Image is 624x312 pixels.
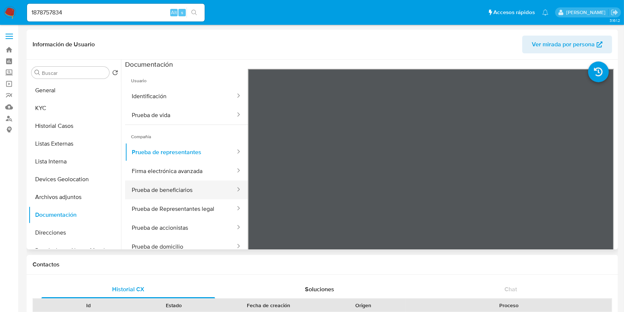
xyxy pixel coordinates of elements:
[28,153,121,170] button: Lista Interna
[611,9,618,16] a: Salir
[28,206,121,224] button: Documentación
[28,117,121,135] button: Historial Casos
[504,285,517,293] span: Chat
[493,9,535,16] span: Accesos rápidos
[305,285,334,293] span: Soluciones
[28,170,121,188] button: Devices Geolocation
[411,302,607,309] div: Proceso
[28,99,121,117] button: KYC
[532,36,595,53] span: Ver mirada por persona
[28,188,121,206] button: Archivos adjuntos
[28,224,121,242] button: Direcciones
[112,70,118,78] button: Volver al orden por defecto
[566,9,608,16] p: alan.cervantesmartinez@mercadolibre.com.mx
[28,135,121,153] button: Listas Externas
[42,70,106,76] input: Buscar
[33,41,95,48] h1: Información de Usuario
[28,82,121,99] button: General
[522,36,612,53] button: Ver mirada por persona
[542,9,548,16] a: Notificaciones
[181,9,183,16] span: s
[222,302,315,309] div: Fecha de creación
[137,302,212,309] div: Estado
[27,8,205,17] input: Buscar usuario o caso...
[187,7,202,18] button: search-icon
[28,242,121,259] button: Restricciones Nuevo Mundo
[34,70,40,76] button: Buscar
[33,261,612,268] h1: Contactos
[112,285,144,293] span: Historial CX
[171,9,177,16] span: Alt
[51,302,126,309] div: Id
[326,302,401,309] div: Origen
